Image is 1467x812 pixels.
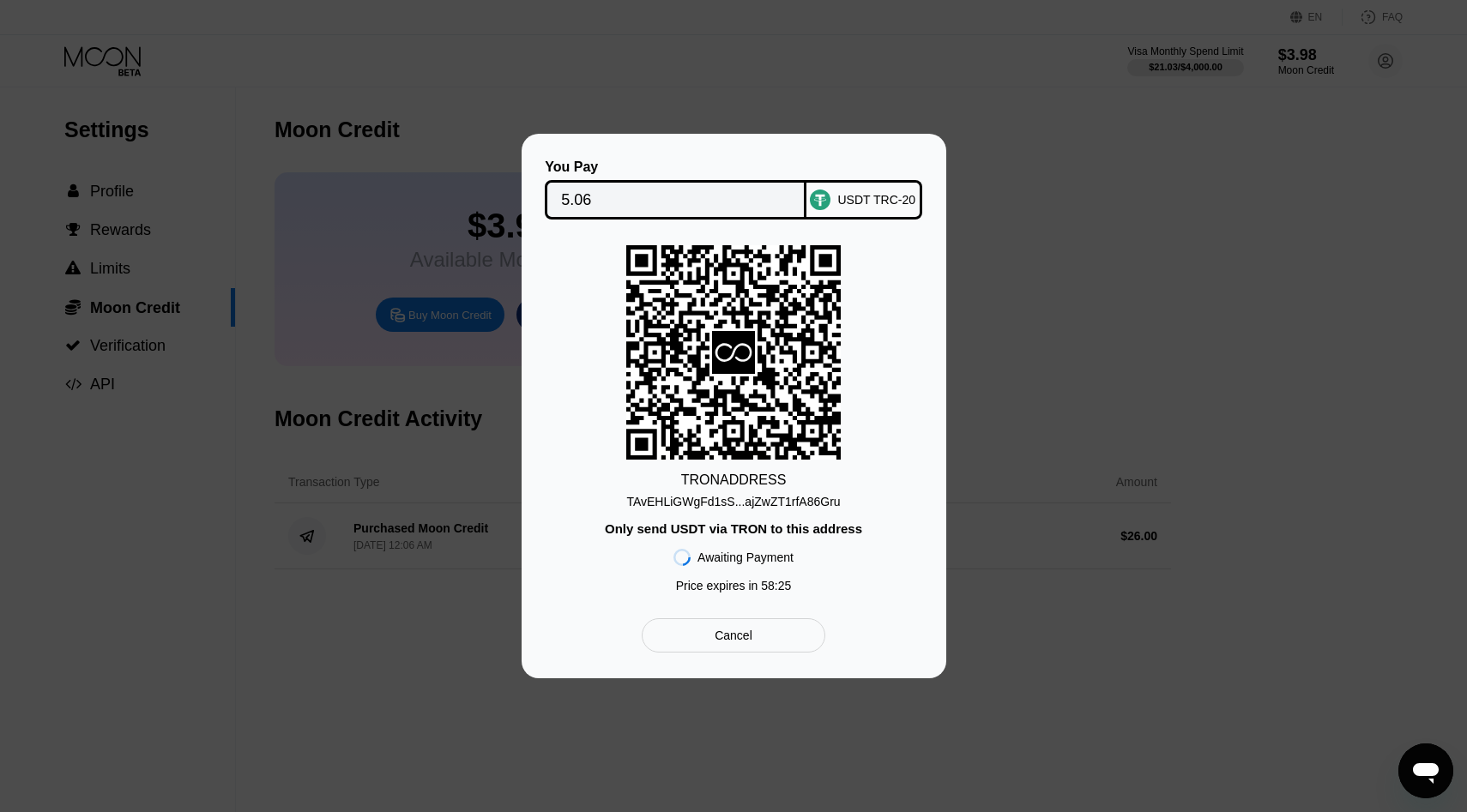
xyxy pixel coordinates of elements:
[1398,743,1453,798] iframe: Кнопка запуска окна обмена сообщениями
[545,159,806,175] div: You Pay
[715,628,752,643] div: Cancel
[837,193,915,207] div: USDT TRC-20
[642,618,824,653] div: Cancel
[547,159,921,220] div: You PayUSDT TRC-20
[697,550,794,564] div: Awaiting Payment
[626,495,840,508] div: TAvEHLiGWgFd1sS...ajZwZT1rfA86Gru
[626,488,840,508] div: TAvEHLiGWgFd1sS...ajZwZT1rfA86Gru
[761,579,791,592] span: 58 : 25
[681,472,787,488] div: TRON ADDRESS
[605,521,862,536] div: Only send USDT via TRON to this address
[676,579,792,592] div: Price expires in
